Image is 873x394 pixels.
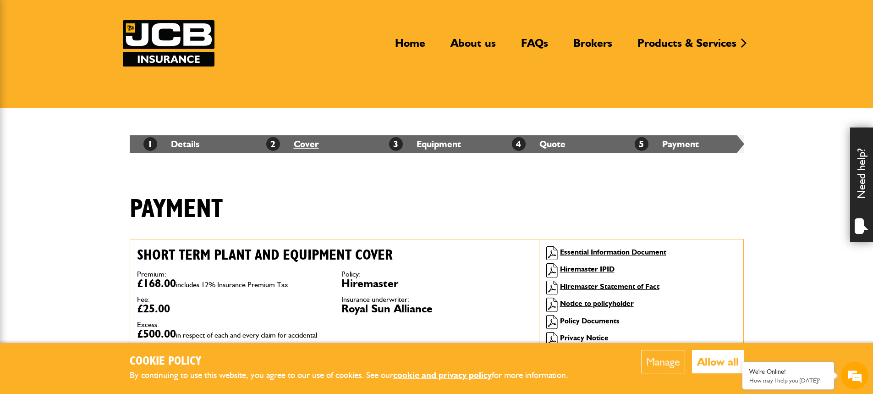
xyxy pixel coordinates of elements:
dd: £500.00 [137,328,328,361]
a: 2Cover [266,139,319,150]
a: Home [388,36,432,57]
div: Minimize live chat window [150,5,172,27]
p: By continuing to use this website, you agree to our use of cookies. See our for more information. [130,368,583,383]
span: 3 [389,137,403,151]
em: Start Chat [125,283,166,295]
span: 2 [266,137,280,151]
h2: Cookie Policy [130,355,583,369]
a: cookie and privacy policy [393,370,492,380]
textarea: Type your message and hit 'Enter' [12,166,167,275]
a: Notice to policyholder [560,299,634,308]
dt: Premium: [137,271,328,278]
input: Enter your email address [12,112,167,132]
dt: Policy: [341,271,532,278]
a: JCB Insurance Services [123,20,214,67]
input: Enter your last name [12,85,167,105]
img: d_20077148190_company_1631870298795_20077148190 [16,51,38,64]
button: Manage [641,350,685,373]
a: FAQs [514,36,555,57]
a: 4Quote [512,139,566,150]
dd: Royal Sun Alliance [341,303,532,314]
dd: £25.00 [137,303,328,314]
div: Chat with us now [48,51,154,63]
span: 1 [143,137,157,151]
p: How may I help you today? [749,377,827,384]
span: includes 12% Insurance Premium Tax [176,280,288,289]
input: Enter your phone number [12,139,167,159]
h2: Short term plant and equipment cover [137,246,532,264]
dt: Excess: [137,321,328,328]
dt: Fee: [137,296,328,303]
a: Essential Information Document [560,248,666,256]
h1: Payment [130,194,223,225]
a: Hiremaster Statement of Fact [560,282,659,291]
a: Policy Documents [560,316,620,325]
a: Brokers [566,36,619,57]
dt: Insurance underwriter: [341,296,532,303]
a: Products & Services [631,36,743,57]
span: in respect of each and every claim for accidental damage increasing to £1,000 in respect of each ... [137,331,323,361]
button: Allow all [692,350,744,373]
span: 5 [635,137,648,151]
dd: Hiremaster [341,278,532,289]
li: Payment [621,135,744,153]
img: JCB Insurance Services logo [123,20,214,67]
a: 1Details [143,139,199,150]
div: Need help? [850,128,873,242]
div: We're Online! [749,368,827,376]
a: Privacy Notice [560,333,609,342]
a: 3Equipment [389,139,461,150]
dd: £168.00 [137,278,328,289]
a: Hiremaster IPID [560,265,615,273]
span: 4 [512,137,526,151]
a: About us [444,36,503,57]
